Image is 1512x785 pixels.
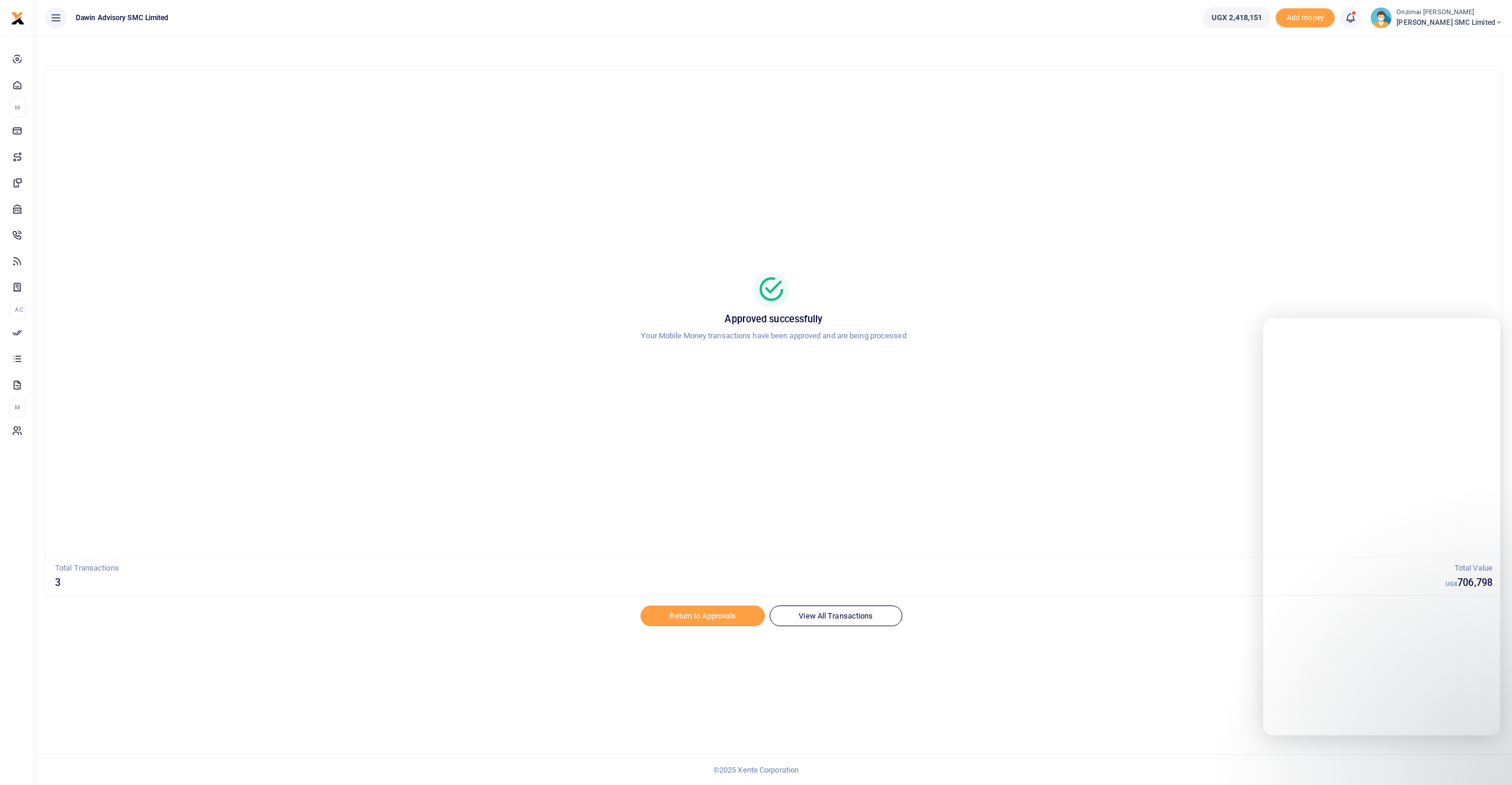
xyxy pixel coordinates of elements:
[11,13,25,22] a: logo-small logo-large logo-large
[9,98,25,117] li: M
[60,330,1488,342] p: Your Mobile Money transactions have been approved and are being processed
[1198,7,1276,28] li: Wallet ballance
[55,577,1446,589] h5: 3
[1203,7,1271,28] a: UGX 2,418,151
[1472,745,1500,773] iframe: Intercom live chat
[1263,318,1500,735] iframe: Intercom live chat
[1276,8,1335,28] span: Add money
[640,605,765,626] a: Return to Approvals
[11,11,25,25] img: logo-small
[71,12,174,23] span: Dawin Advisory SMC Limited
[1396,17,1503,28] span: [PERSON_NAME] SMC Limited
[1396,8,1503,18] small: Onzimai [PERSON_NAME]
[1276,12,1335,21] a: Add money
[770,605,902,626] a: View All Transactions
[1370,7,1392,28] img: profile-user
[55,562,1446,575] p: Total Transactions
[9,300,25,319] li: Ac
[60,313,1488,325] h5: Approved successfully
[9,398,25,417] li: M
[1276,8,1335,28] li: Toup your wallet
[1370,7,1503,28] a: profile-user Onzimai [PERSON_NAME] [PERSON_NAME] SMC Limited
[1212,12,1262,24] span: UGX 2,418,151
